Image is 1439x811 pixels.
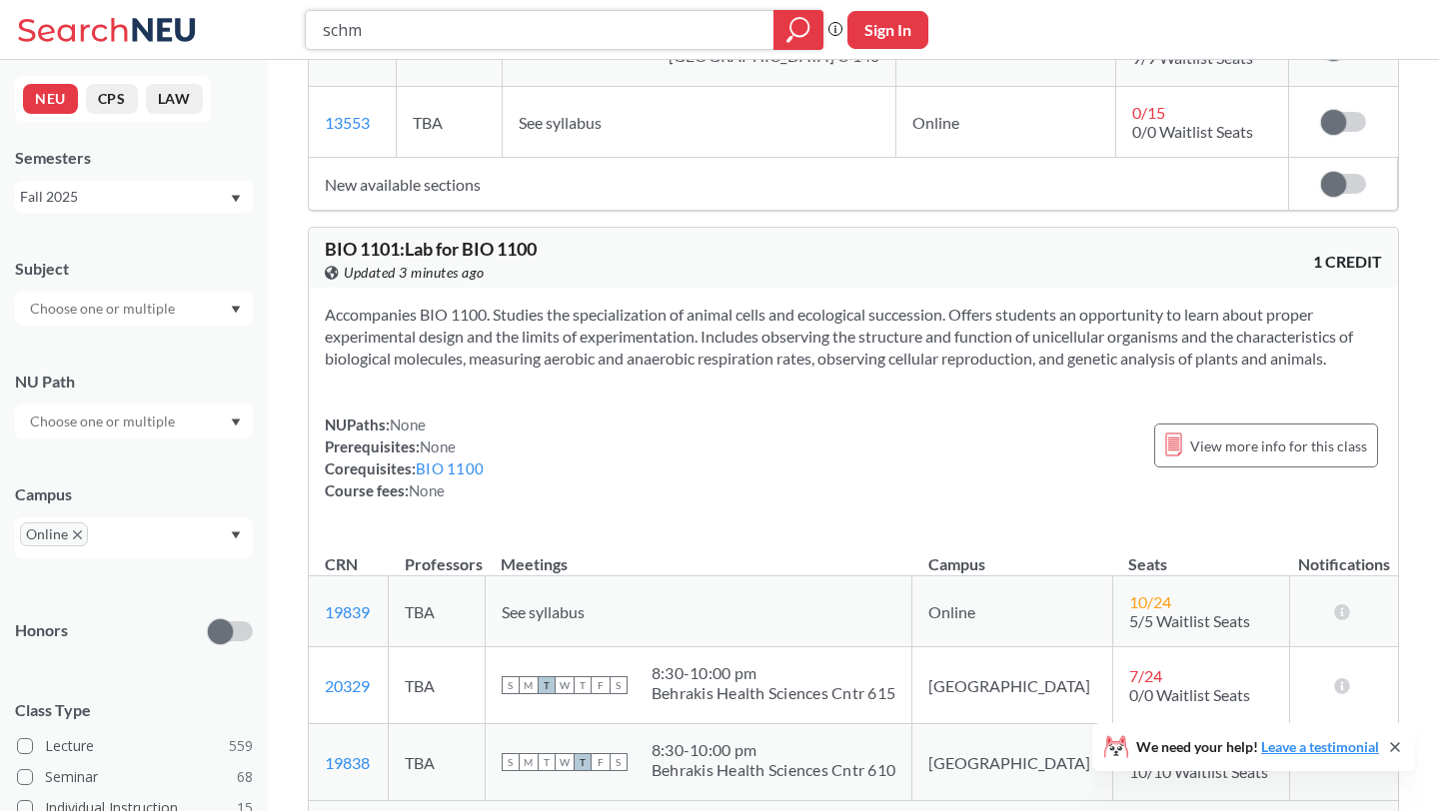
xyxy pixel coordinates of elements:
span: W [556,676,574,694]
span: 0 / 15 [1132,103,1165,122]
span: 0/0 Waitlist Seats [1132,122,1253,141]
span: OnlineX to remove pill [20,522,88,546]
svg: Dropdown arrow [231,195,241,203]
div: Behrakis Health Sciences Cntr 610 [652,760,895,780]
div: Fall 2025 [20,186,229,208]
input: Class, professor, course number, "phrase" [321,13,759,47]
a: 13553 [325,113,370,132]
td: TBA [389,647,486,724]
div: OnlineX to remove pillDropdown arrow [15,517,253,558]
div: Dropdown arrow [15,405,253,438]
span: S [610,676,628,694]
span: See syllabus [502,602,585,621]
svg: Dropdown arrow [231,306,241,314]
td: Online [896,87,1115,158]
svg: Dropdown arrow [231,418,241,426]
span: W [556,753,574,771]
button: Sign In [847,11,928,49]
th: Professors [389,533,486,576]
span: We need your help! [1136,740,1379,754]
a: 19838 [325,753,370,772]
td: Online [912,576,1113,647]
span: T [538,753,556,771]
span: BIO 1101 : Lab for BIO 1100 [325,238,537,260]
svg: X to remove pill [73,530,82,539]
div: Dropdown arrow [15,292,253,326]
span: 10/10 Waitlist Seats [1129,762,1268,781]
span: S [502,753,520,771]
span: 5/5 Waitlist Seats [1129,611,1250,630]
a: Leave a testimonial [1261,738,1379,755]
input: Choose one or multiple [20,409,188,433]
div: Campus [15,483,253,505]
button: LAW [146,84,203,114]
span: 68 [237,766,253,788]
span: F [592,676,610,694]
td: New available sections [309,158,1289,211]
span: None [409,481,445,499]
button: CPS [86,84,138,114]
div: NUPaths: Prerequisites: Corequisites: Course fees: [325,413,484,501]
p: Honors [15,619,68,642]
span: See syllabus [519,113,602,132]
span: T [574,753,592,771]
span: 559 [229,735,253,757]
svg: magnifying glass [786,16,810,44]
span: Updated 3 minutes ago [344,262,485,284]
th: Meetings [485,533,911,576]
span: T [538,676,556,694]
a: BIO 1100 [416,459,484,477]
span: T [574,676,592,694]
span: M [520,676,538,694]
span: S [502,676,520,694]
a: 19839 [325,602,370,621]
div: 8:30 - 10:00 pm [652,663,895,683]
div: Semesters [15,147,253,169]
span: None [420,437,456,455]
th: Notifications [1289,533,1398,576]
section: Accompanies BIO 1100. Studies the specialization of animal cells and ecological succession. Offer... [325,304,1382,370]
div: Behrakis Health Sciences Cntr 615 [652,683,895,703]
span: Class Type [15,699,253,721]
td: [GEOGRAPHIC_DATA] [912,647,1113,724]
th: Campus [912,533,1113,576]
td: TBA [389,724,486,801]
span: 0/0 Waitlist Seats [1129,685,1250,704]
svg: Dropdown arrow [231,531,241,539]
input: Choose one or multiple [20,297,188,321]
td: TBA [396,87,502,158]
button: NEU [23,84,78,114]
div: Subject [15,258,253,280]
span: 1 CREDIT [1313,251,1382,273]
span: 10 / 24 [1129,592,1171,611]
td: [GEOGRAPHIC_DATA] [912,724,1113,801]
span: M [520,753,538,771]
a: 20329 [325,676,370,695]
div: 8:30 - 10:00 pm [652,740,895,760]
div: magnifying glass [773,10,823,50]
th: Seats [1112,533,1289,576]
div: NU Path [15,371,253,393]
label: Seminar [17,764,253,790]
div: CRN [325,553,358,575]
span: 7 / 24 [1129,666,1162,685]
span: View more info for this class [1190,433,1367,458]
span: F [592,753,610,771]
span: S [610,753,628,771]
label: Lecture [17,733,253,759]
div: Fall 2025Dropdown arrow [15,181,253,213]
span: None [390,415,426,433]
td: TBA [389,576,486,647]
